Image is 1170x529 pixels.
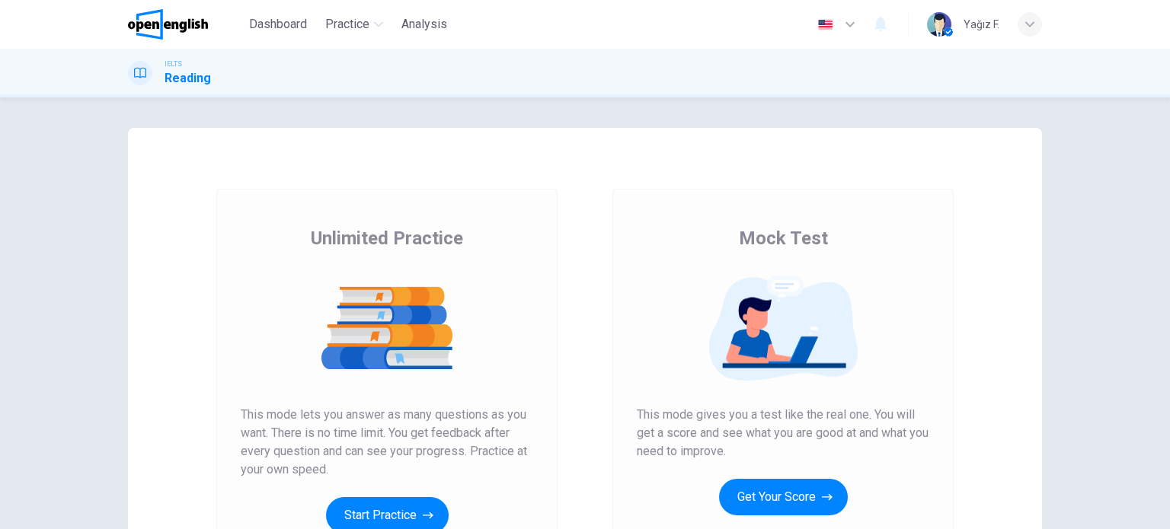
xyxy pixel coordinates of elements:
button: Dashboard [243,11,313,38]
img: Profile picture [927,12,951,37]
span: Practice [325,15,369,33]
button: Analysis [395,11,453,38]
a: OpenEnglish logo [128,9,243,40]
span: This mode gives you a test like the real one. You will get a score and see what you are good at a... [637,406,929,460]
span: IELTS [165,59,182,69]
button: Practice [319,11,389,38]
span: Mock Test [739,226,828,250]
img: en [816,19,835,30]
span: This mode lets you answer as many questions as you want. There is no time limit. You get feedback... [241,406,533,479]
span: Analysis [401,15,447,33]
img: OpenEnglish logo [128,9,208,40]
span: Unlimited Practice [311,226,463,250]
span: Dashboard [249,15,307,33]
button: Get Your Score [719,479,848,515]
div: Yağız F. [964,15,999,33]
h1: Reading [165,69,211,88]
